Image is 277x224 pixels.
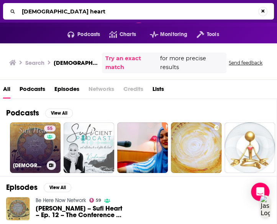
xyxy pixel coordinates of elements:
[36,205,123,218] a: Omid Safi – Sufi Heart – Ep. 12 – The Conference of the Birds
[207,29,219,40] span: Tools
[3,3,274,20] div: Search...
[226,59,265,66] button: Send feedback
[89,83,114,99] span: Networks
[47,125,52,133] span: 55
[6,108,73,118] a: PodcastsView All
[19,5,258,18] input: Search...
[36,205,123,218] span: [PERSON_NAME] – Sufi Heart – Ep. 12 – The Conference of the Birds
[120,29,136,40] span: Charts
[54,83,79,99] a: Episodes
[152,83,164,99] a: Lists
[58,28,100,41] button: open menu
[54,59,99,66] h3: [DEMOGRAPHIC_DATA] heart
[160,54,223,72] span: for more precise results
[44,125,56,132] a: 55
[123,83,143,99] span: Credits
[105,54,158,72] a: Try an exact match
[6,183,71,192] a: EpisodesView All
[251,183,269,201] div: Open Intercom Messenger
[77,29,100,40] span: Podcasts
[44,183,71,192] button: View All
[6,108,39,118] h2: Podcasts
[160,29,187,40] span: Monitoring
[6,197,30,221] img: Omid Safi – Sufi Heart – Ep. 12 – The Conference of the Birds
[187,28,219,41] button: open menu
[45,109,73,118] button: View All
[20,83,45,99] a: Podcasts
[25,59,44,66] h3: Search
[3,83,10,99] a: All
[141,28,187,41] button: open menu
[10,122,61,173] a: 55[DEMOGRAPHIC_DATA] Heart with [PERSON_NAME]
[36,197,86,204] a: Be Here Now Network
[89,198,102,203] a: 59
[13,162,44,169] h3: [DEMOGRAPHIC_DATA] Heart with [PERSON_NAME]
[100,28,136,41] a: Charts
[96,199,101,202] span: 59
[6,183,38,192] h2: Episodes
